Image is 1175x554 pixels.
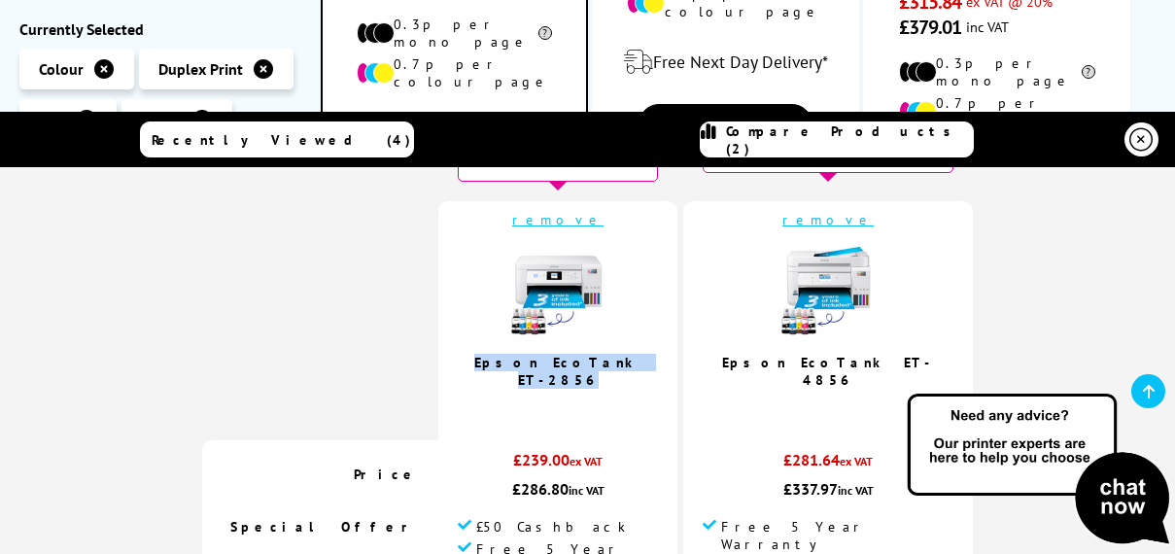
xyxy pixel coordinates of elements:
div: Low Running Costs [458,125,658,182]
span: ex VAT [570,454,603,468]
li: 0.3p per mono page [357,16,552,51]
li: 0.3p per mono page [899,54,1095,89]
span: / 5 [565,398,585,421]
img: epson-et-4856-ink-included-new-small.jpg [779,243,877,340]
span: inc VAT [966,17,1009,36]
div: £239.00 [458,450,658,479]
a: View [639,104,812,145]
span: Price [354,466,419,483]
li: 0.7p per colour page [899,94,1095,129]
div: modal_delivery [603,35,848,89]
img: epson-et-2856-ink-included-usp-small.jpg [509,243,606,340]
span: / 5 [835,398,855,421]
span: £50 Cashback [476,518,626,536]
div: Currently Selected [19,19,301,39]
span: inc VAT [569,483,605,498]
span: Epson [141,110,182,129]
a: Recently Viewed (4) [140,121,414,157]
span: £379.01 [899,15,962,40]
span: Special Offer [230,518,419,536]
img: Open Live Chat window [903,391,1175,550]
div: modal_delivery [332,105,576,159]
span: 4.9 [812,398,835,421]
span: Compare Products (2) [726,122,973,157]
div: £337.97 [703,479,953,499]
a: remove [782,211,874,228]
span: 4.8 [541,398,565,421]
span: Colour [39,59,84,79]
div: £281.64 [703,450,953,479]
span: inc VAT [838,483,874,498]
span: ex VAT [840,454,873,468]
span: Duplex Print [158,59,243,79]
span: Mac [39,110,66,129]
a: Compare Products (2) [700,121,974,157]
div: £286.80 [458,479,658,499]
div: Low Running Costs [703,134,953,173]
a: Epson EcoTank ET-4856 [722,354,934,389]
span: Free 5 Year Warranty [721,518,953,553]
li: 0.7p per colour page [357,55,552,90]
a: remove [512,211,604,228]
a: Epson EcoTank ET-2856 [474,354,641,389]
span: Recently Viewed (4) [152,131,411,149]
